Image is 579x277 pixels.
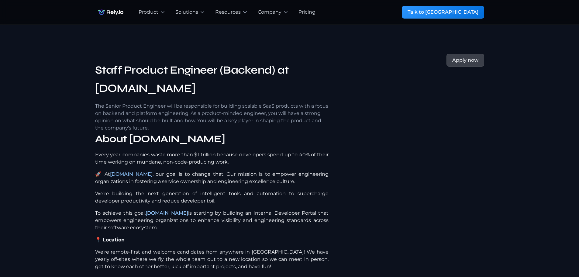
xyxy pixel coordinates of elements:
div: Talk to [GEOGRAPHIC_DATA] [408,9,478,16]
p: To achieve this goal, is starting by building an Internal Developer Portal that empowers engineer... [95,209,329,231]
div: Product [139,9,158,16]
a: [DOMAIN_NAME] [110,171,153,177]
strong: About [DOMAIN_NAME] [95,133,225,145]
h2: Staff Product Engineer (Backend) at [DOMAIN_NAME] [95,61,329,98]
p: 🚀 At , our goal is to change that. Our mission is to empower engineering organizations in fosteri... [95,171,329,185]
a: home [95,6,126,18]
a: Talk to [GEOGRAPHIC_DATA] [402,6,484,19]
img: Rely.io logo [95,6,126,18]
strong: 📍 Location [95,237,125,243]
div: Resources [215,9,241,16]
a: Apply now [446,54,484,67]
div: Apply now [452,57,478,64]
p: Every year, companies waste more than $1 trillion because developers spend up to 40% of their tim... [95,151,329,166]
a: Pricing [298,9,315,16]
a: [DOMAIN_NAME] [146,210,188,216]
div: Company [258,9,281,16]
div: Solutions [175,9,198,16]
p: The Senior Product Engineer will be responsible for building scalable SaaS products with a focus ... [95,102,329,132]
p: We’re building the next generation of intelligent tools and automation to supercharge developer p... [95,190,329,205]
p: We’re remote-first and welcome candidates from anywhere in [GEOGRAPHIC_DATA]! We have yearly off-... [95,248,329,270]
